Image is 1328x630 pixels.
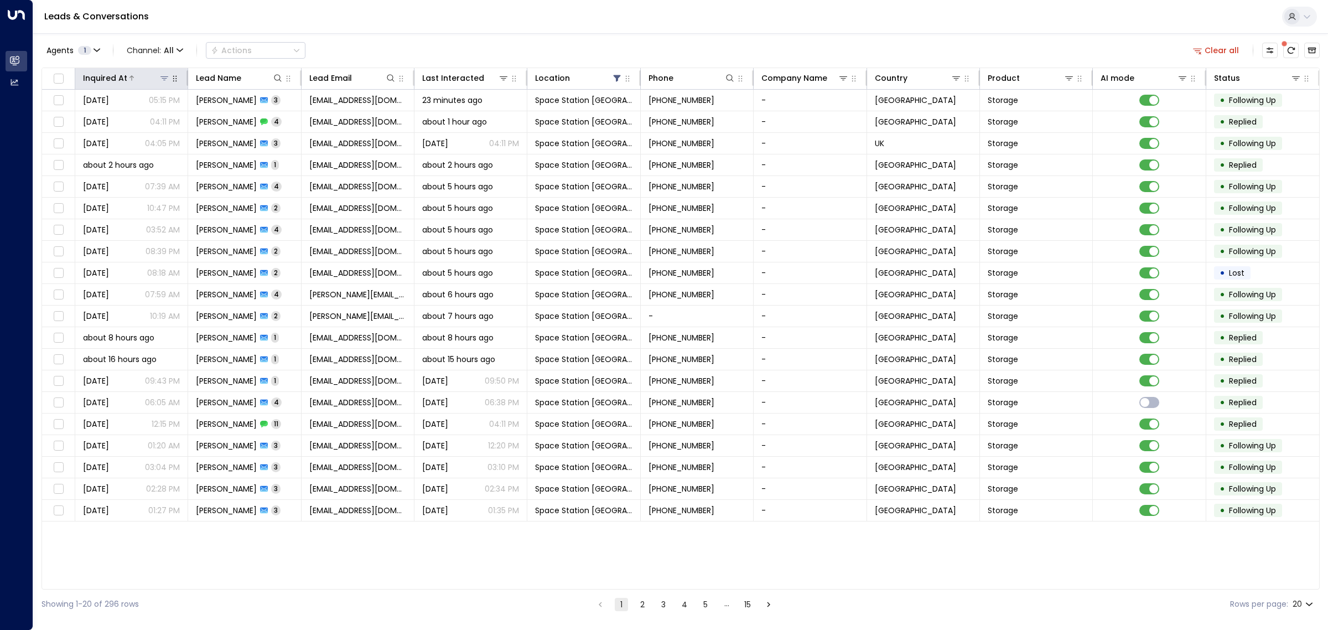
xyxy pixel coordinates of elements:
div: • [1220,350,1225,369]
div: • [1220,436,1225,455]
span: Space Station Wakefield [535,159,632,171]
span: jonathan.goodwin1983@gmail.com [309,311,406,322]
span: Space Station Wakefield [535,181,632,192]
span: United Kingdom [875,440,956,451]
p: 07:59 AM [145,289,180,300]
span: Storage [988,289,1018,300]
span: Aug 08, 2025 [83,462,109,473]
span: Yesterday [422,419,448,430]
div: Button group with a nested menu [206,42,305,59]
div: • [1220,91,1225,110]
p: 12:20 PM [488,440,519,451]
span: 4 [271,117,282,126]
span: about 6 hours ago [422,289,494,300]
span: 4 [271,182,282,191]
span: lukejamesbinns@googlemail.com [309,95,406,106]
button: Actions [206,42,305,59]
span: 3 [271,95,281,105]
span: United Kingdom [875,289,956,300]
span: United Kingdom [875,267,956,278]
button: page 1 [615,598,628,611]
td: - [641,306,754,327]
span: Aug 11, 2025 [83,246,109,257]
span: Sbsheraz83@gmail.com [309,375,406,386]
span: Space Station Wakefield [535,116,632,127]
td: - [754,198,867,219]
span: 44appacc25@gmail.com [309,397,406,408]
span: Space Station Wakefield [535,289,632,300]
span: about 5 hours ago [422,203,493,214]
span: 1 [271,376,279,385]
span: +447401231139 [649,159,714,171]
button: Customize [1262,43,1278,58]
div: • [1220,199,1225,218]
span: Storage [988,440,1018,451]
div: Product [988,71,1075,85]
span: Aug 07, 2025 [422,440,448,451]
td: - [754,327,867,348]
span: Following Up [1229,246,1276,257]
span: kirkthorpe1957@gmail.com [309,267,406,278]
span: Space Station Wakefield [535,440,632,451]
span: United Kingdom [875,375,956,386]
span: Robyn Collins [196,397,257,408]
div: • [1220,156,1225,174]
span: 1 [271,333,279,342]
div: Location [535,71,622,85]
span: Toggle select row [51,417,65,431]
td: - [754,219,867,240]
td: - [754,262,867,283]
div: Phone [649,71,735,85]
span: +447487534801 [649,267,714,278]
span: Aug 11, 2025 [83,397,109,408]
span: about 1 hour ago [422,116,487,127]
span: Space Station Wakefield [535,246,632,257]
span: 2 [271,311,281,321]
button: Go to page 15 [741,598,754,611]
span: Space Station Wakefield [535,267,632,278]
span: Toggle select row [51,396,65,410]
td: - [754,435,867,456]
span: Aug 04, 2025 [83,181,109,192]
span: Storage [988,332,1018,343]
button: Archived Leads [1304,43,1320,58]
div: • [1220,328,1225,347]
span: Toggle select all [51,72,65,86]
span: 4 [271,397,282,407]
div: • [1220,112,1225,131]
span: +447456991166 [649,375,714,386]
span: United Kingdom [875,419,956,430]
div: Inquired At [83,71,170,85]
span: Aug 02, 2025 [83,419,109,430]
span: Lost [1229,267,1244,278]
span: Storage [988,224,1018,235]
span: 4 [271,225,282,234]
span: Space Station Wakefield [535,354,632,365]
div: • [1220,242,1225,261]
a: Leads & Conversations [44,10,149,23]
span: Space Station Wakefield [535,419,632,430]
span: Toggle select row [51,158,65,172]
span: +447950490413 [649,440,714,451]
p: 03:04 PM [145,462,180,473]
span: +447309850091 [649,116,714,127]
span: Awais Khan [196,159,257,171]
div: Inquired At [83,71,127,85]
span: Thomas-Lee Bradshaw [196,116,257,127]
div: Country [875,71,907,85]
span: Toggle select row [51,94,65,107]
span: Replied [1229,332,1257,343]
span: Aug 11, 2025 [422,138,448,149]
span: about 5 hours ago [422,181,493,192]
td: - [754,392,867,413]
p: 09:50 PM [485,375,519,386]
button: Go to page 2 [636,598,649,611]
div: Actions [211,45,252,55]
span: United Kingdom [875,462,956,473]
div: Country [875,71,962,85]
p: 10:19 AM [150,311,180,322]
span: Yesterday [83,267,109,278]
span: Storage [988,419,1018,430]
span: about 8 hours ago [422,332,494,343]
span: Yesterday [422,462,448,473]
